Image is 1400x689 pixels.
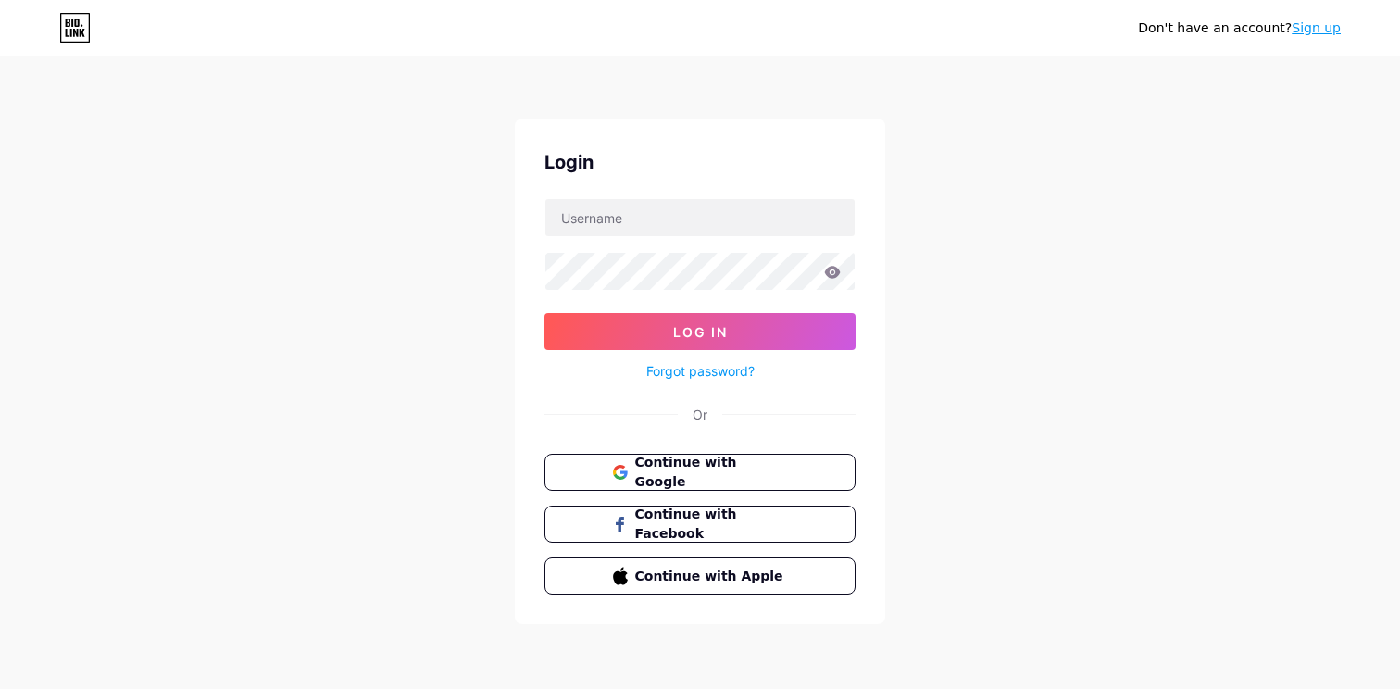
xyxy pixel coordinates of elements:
[635,567,788,586] span: Continue with Apple
[545,199,855,236] input: Username
[544,313,856,350] button: Log In
[635,453,788,492] span: Continue with Google
[544,557,856,595] button: Continue with Apple
[1292,20,1341,35] a: Sign up
[693,405,707,424] div: Or
[544,506,856,543] button: Continue with Facebook
[673,324,728,340] span: Log In
[544,454,856,491] button: Continue with Google
[635,505,788,544] span: Continue with Facebook
[646,361,755,381] a: Forgot password?
[1138,19,1341,38] div: Don't have an account?
[544,148,856,176] div: Login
